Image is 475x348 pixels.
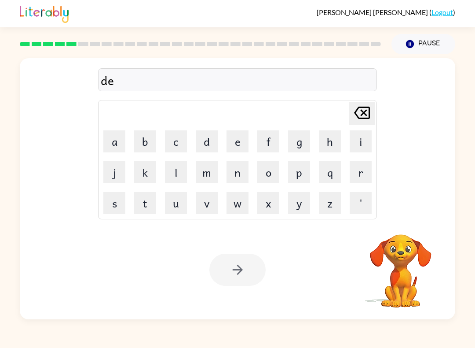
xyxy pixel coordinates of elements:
span: [PERSON_NAME] [PERSON_NAME] [317,8,429,16]
button: y [288,192,310,214]
button: u [165,192,187,214]
video: Your browser must support playing .mp4 files to use Literably. Please try using another browser. [357,221,445,309]
button: n [227,161,248,183]
button: w [227,192,248,214]
button: q [319,161,341,183]
button: r [350,161,372,183]
div: ( ) [317,8,455,16]
button: p [288,161,310,183]
button: l [165,161,187,183]
button: m [196,161,218,183]
button: d [196,130,218,152]
button: i [350,130,372,152]
button: e [227,130,248,152]
button: s [103,192,125,214]
button: t [134,192,156,214]
a: Logout [431,8,453,16]
button: o [257,161,279,183]
button: ' [350,192,372,214]
button: f [257,130,279,152]
button: k [134,161,156,183]
button: a [103,130,125,152]
button: g [288,130,310,152]
button: z [319,192,341,214]
button: j [103,161,125,183]
button: c [165,130,187,152]
button: v [196,192,218,214]
div: de [101,71,374,89]
button: Pause [391,34,455,54]
img: Literably [20,4,69,23]
button: h [319,130,341,152]
button: b [134,130,156,152]
button: x [257,192,279,214]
